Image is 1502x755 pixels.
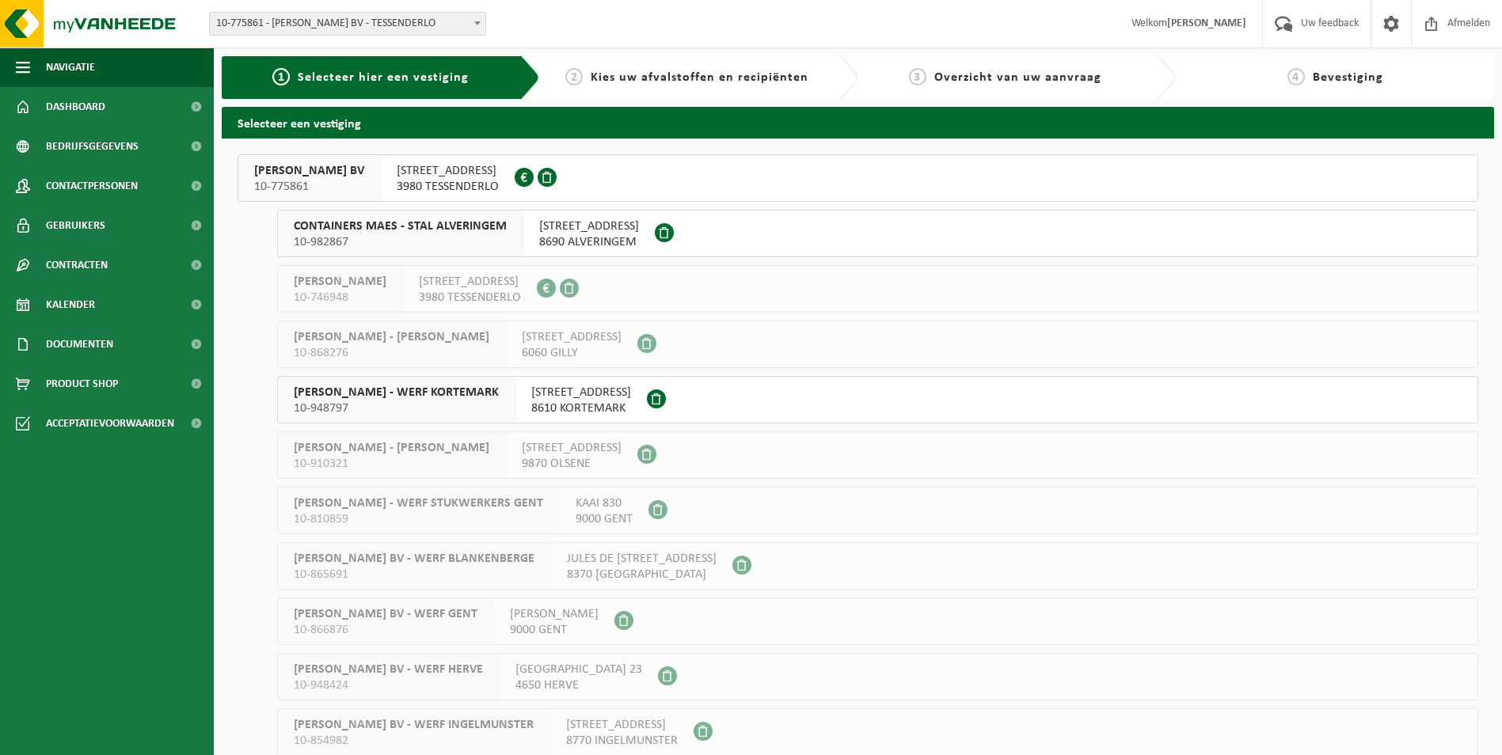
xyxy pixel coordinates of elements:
span: Gebruikers [46,206,105,245]
span: 10-865691 [294,567,534,582]
span: 4650 HERVE [515,677,642,693]
span: Bevestiging [1313,71,1383,84]
span: 9870 OLSENE [522,456,622,472]
span: 10-866876 [294,622,477,638]
span: Contracten [46,245,108,285]
span: Documenten [46,324,113,364]
span: [STREET_ADDRESS] [539,218,639,234]
h2: Selecteer een vestiging [222,107,1494,138]
span: 10-868276 [294,345,489,361]
span: [PERSON_NAME] - WERF STUKWERKERS GENT [294,495,543,511]
span: [STREET_ADDRESS] [531,385,631,400]
span: 10-775861 [254,179,364,195]
span: 8370 [GEOGRAPHIC_DATA] [567,567,717,582]
button: CONTAINERS MAES - STAL ALVERINGEM 10-982867 [STREET_ADDRESS]8690 ALVERINGEM [277,210,1478,257]
span: [STREET_ADDRESS] [522,440,622,456]
span: Kies uw afvalstoffen en recipiënten [591,71,808,84]
span: Acceptatievoorwaarden [46,404,174,443]
span: [STREET_ADDRESS] [522,329,622,345]
span: Product Shop [46,364,118,404]
span: 9000 GENT [576,511,633,527]
span: 10-810859 [294,511,543,527]
span: [PERSON_NAME] BV - WERF INGELMUNSTER [294,717,534,733]
span: 10-775861 - YVES MAES BV - TESSENDERLO [210,13,485,35]
span: 2 [565,68,583,85]
span: [PERSON_NAME] - [PERSON_NAME] [294,329,489,345]
span: [PERSON_NAME] BV [254,163,364,179]
span: 1 [272,68,290,85]
span: 3980 TESSENDERLO [397,179,499,195]
span: [PERSON_NAME] [510,606,599,622]
span: 10-775861 - YVES MAES BV - TESSENDERLO [209,12,486,36]
span: [PERSON_NAME] BV - WERF GENT [294,606,477,622]
span: Dashboard [46,87,105,127]
button: [PERSON_NAME] - WERF KORTEMARK 10-948797 [STREET_ADDRESS]8610 KORTEMARK [277,376,1478,423]
span: 6060 GILLY [522,345,622,361]
span: [STREET_ADDRESS] [419,274,521,290]
span: Bedrijfsgegevens [46,127,139,166]
span: 8770 INGELMUNSTER [566,733,678,749]
span: 10-982867 [294,234,507,250]
span: Selecteer hier een vestiging [298,71,469,84]
span: [STREET_ADDRESS] [566,717,678,733]
span: JULES DE [STREET_ADDRESS] [567,551,717,567]
span: 8610 KORTEMARK [531,400,631,416]
button: [PERSON_NAME] BV 10-775861 [STREET_ADDRESS]3980 TESSENDERLO [238,154,1478,202]
span: Contactpersonen [46,166,138,206]
span: Kalender [46,285,95,324]
span: 9000 GENT [510,622,599,638]
strong: [PERSON_NAME] [1167,17,1246,29]
span: 8690 ALVERINGEM [539,234,639,250]
span: 4 [1287,68,1305,85]
span: [GEOGRAPHIC_DATA] 23 [515,662,642,677]
span: 10-948797 [294,400,499,416]
span: Navigatie [46,47,95,87]
span: CONTAINERS MAES - STAL ALVERINGEM [294,218,507,234]
span: 3980 TESSENDERLO [419,290,521,305]
span: 10-910321 [294,456,489,472]
span: [PERSON_NAME] BV - WERF BLANKENBERGE [294,551,534,567]
span: 10-746948 [294,290,386,305]
span: 10-948424 [294,677,483,693]
span: 10-854982 [294,733,534,749]
span: [PERSON_NAME] BV - WERF HERVE [294,662,483,677]
span: [PERSON_NAME] - [PERSON_NAME] [294,440,489,456]
span: [PERSON_NAME] [294,274,386,290]
span: KAAI 830 [576,495,633,511]
span: [STREET_ADDRESS] [397,163,499,179]
span: Overzicht van uw aanvraag [934,71,1101,84]
span: [PERSON_NAME] - WERF KORTEMARK [294,385,499,400]
span: 3 [909,68,926,85]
